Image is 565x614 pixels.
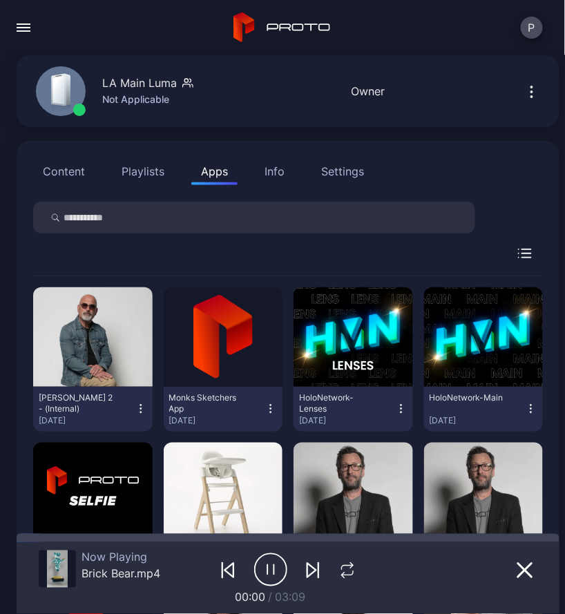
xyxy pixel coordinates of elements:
[169,392,278,426] button: Monks Sketchers App[DATE]
[191,157,238,185] button: Apps
[299,415,395,426] div: [DATE]
[265,163,285,180] div: Info
[430,415,526,426] div: [DATE]
[169,392,245,414] div: Monks Sketchers App
[102,75,177,91] div: LA Main Luma
[255,157,294,185] button: Info
[102,91,193,108] div: Not Applicable
[33,157,95,185] button: Content
[268,591,272,604] span: /
[39,415,135,426] div: [DATE]
[112,157,174,185] button: Playlists
[82,550,160,564] div: Now Playing
[299,392,408,426] button: HoloNetwork-Lenses[DATE]
[299,392,375,414] div: HoloNetwork-Lenses
[39,392,115,414] div: Howie Mandel 2 - (Internal)
[430,392,538,426] button: HoloNetwork-Main[DATE]
[521,17,543,39] button: P
[321,163,364,180] div: Settings
[430,392,506,403] div: HoloNetwork-Main
[39,392,147,426] button: [PERSON_NAME] 2 - (Internal)[DATE]
[235,591,265,604] span: 00:00
[275,591,305,604] span: 03:09
[352,83,385,99] div: Owner
[169,415,265,426] div: [DATE]
[82,567,160,581] div: Brick Bear.mp4
[312,157,374,185] button: Settings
